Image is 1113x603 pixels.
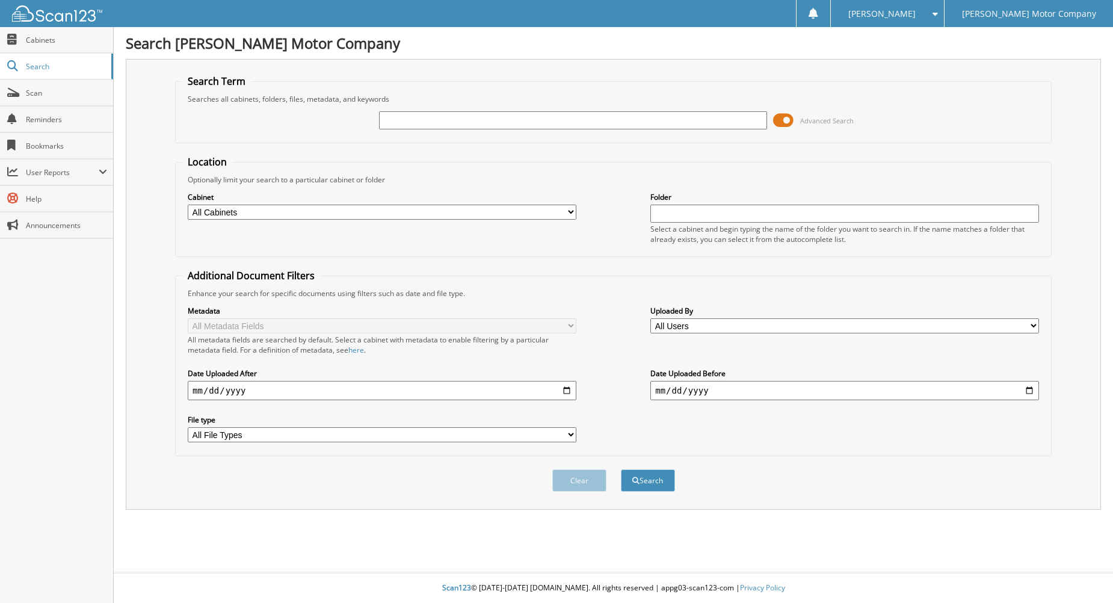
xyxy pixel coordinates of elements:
[26,167,99,178] span: User Reports
[800,116,854,125] span: Advanced Search
[26,88,107,98] span: Scan
[650,224,1039,244] div: Select a cabinet and begin typing the name of the folder you want to search in. If the name match...
[650,381,1039,400] input: end
[848,10,916,17] span: [PERSON_NAME]
[26,220,107,230] span: Announcements
[26,61,105,72] span: Search
[126,33,1101,53] h1: Search [PERSON_NAME] Motor Company
[26,114,107,125] span: Reminders
[12,5,102,22] img: scan123-logo-white.svg
[114,574,1113,603] div: © [DATE]-[DATE] [DOMAIN_NAME]. All rights reserved | appg03-scan123-com |
[650,306,1039,316] label: Uploaded By
[26,194,107,204] span: Help
[182,75,251,88] legend: Search Term
[182,288,1045,298] div: Enhance your search for specific documents using filters such as date and file type.
[621,469,675,492] button: Search
[188,335,576,355] div: All metadata fields are searched by default. Select a cabinet with metadata to enable filtering b...
[188,192,576,202] label: Cabinet
[188,368,576,379] label: Date Uploaded After
[552,469,606,492] button: Clear
[182,94,1045,104] div: Searches all cabinets, folders, files, metadata, and keywords
[188,381,576,400] input: start
[188,415,576,425] label: File type
[26,141,107,151] span: Bookmarks
[442,583,471,593] span: Scan123
[188,306,576,316] label: Metadata
[182,175,1045,185] div: Optionally limit your search to a particular cabinet or folder
[26,35,107,45] span: Cabinets
[182,155,233,169] legend: Location
[650,368,1039,379] label: Date Uploaded Before
[650,192,1039,202] label: Folder
[740,583,785,593] a: Privacy Policy
[348,345,364,355] a: here
[962,10,1096,17] span: [PERSON_NAME] Motor Company
[182,269,321,282] legend: Additional Document Filters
